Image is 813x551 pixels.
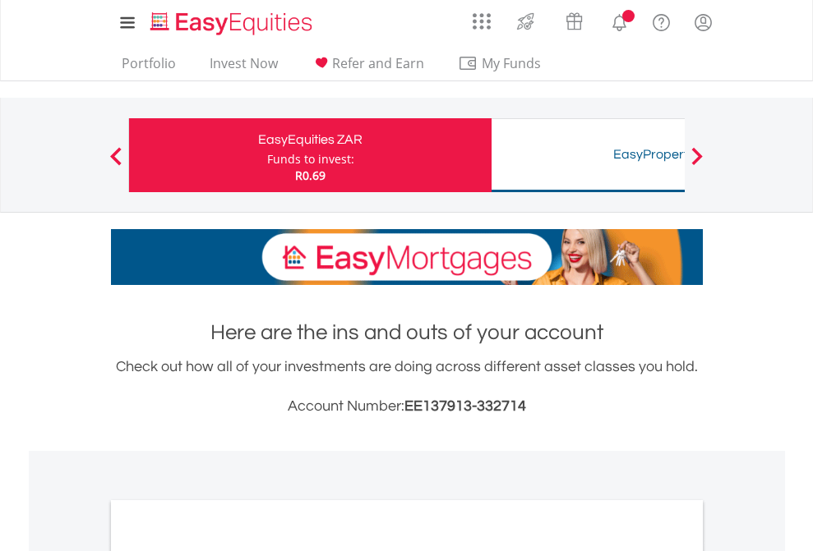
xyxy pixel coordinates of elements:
[99,155,132,172] button: Previous
[561,8,588,34] img: vouchers-v2.svg
[512,8,539,34] img: thrive-v2.svg
[203,55,284,80] a: Invest Now
[682,4,724,40] a: My Profile
[115,55,182,80] a: Portfolio
[111,356,703,418] div: Check out how all of your investments are doing across different asset classes you hold.
[144,4,319,37] a: Home page
[598,4,640,37] a: Notifications
[147,10,319,37] img: EasyEquities_Logo.png
[458,53,566,74] span: My Funds
[473,12,491,30] img: grid-menu-icon.svg
[640,4,682,37] a: FAQ's and Support
[295,168,326,183] span: R0.69
[111,318,703,347] h1: Here are the ins and outs of your account
[267,151,354,168] div: Funds to invest:
[139,128,482,151] div: EasyEquities ZAR
[462,4,501,30] a: AppsGrid
[111,229,703,285] img: EasyMortage Promotion Banner
[404,398,526,414] span: EE137913-332714
[681,155,714,172] button: Next
[332,54,424,72] span: Refer and Earn
[111,395,703,418] h3: Account Number:
[550,4,598,34] a: Vouchers
[305,55,431,80] a: Refer and Earn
